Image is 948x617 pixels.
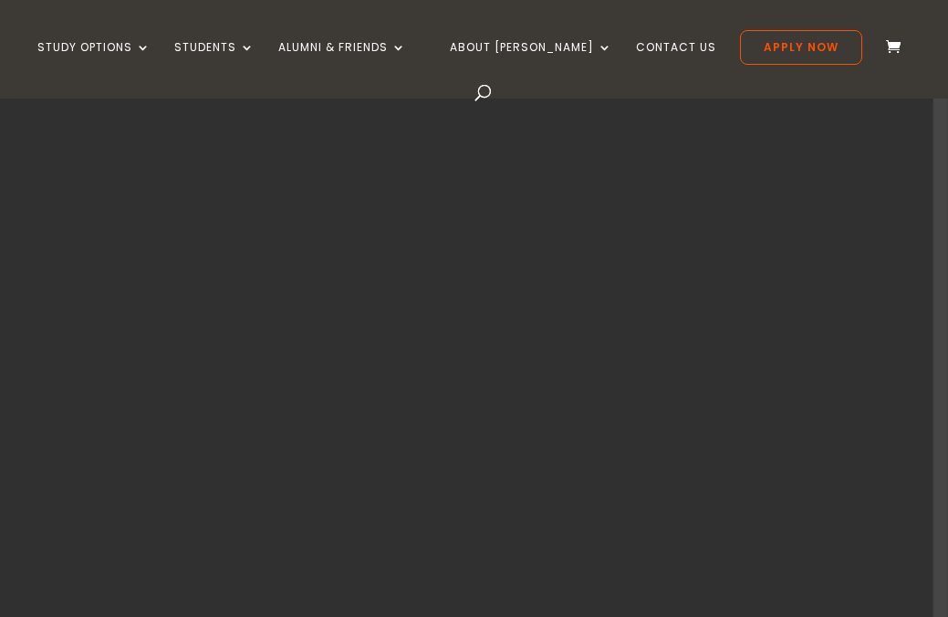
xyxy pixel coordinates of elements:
[278,41,406,84] a: Alumni & Friends
[174,41,255,84] a: Students
[37,41,151,84] a: Study Options
[450,41,612,84] a: About [PERSON_NAME]
[636,41,716,84] a: Contact Us
[740,30,862,65] a: Apply Now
